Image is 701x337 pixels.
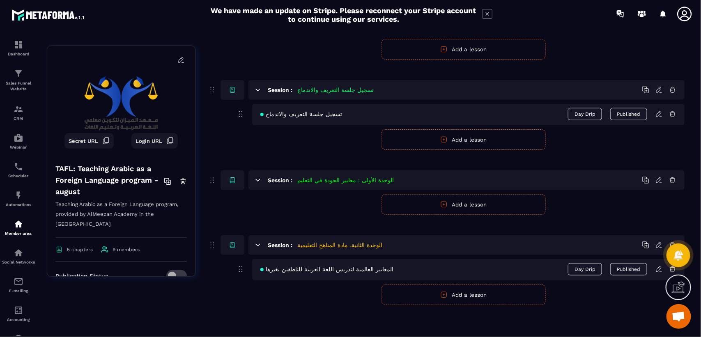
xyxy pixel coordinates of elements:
[568,263,602,275] span: Day Drip
[14,190,23,200] img: automations
[113,247,140,252] span: 9 members
[268,177,292,183] h6: Session :
[55,163,164,197] h4: TAFL: Teaching Arabic as a Foreign Language program - august
[209,6,478,23] h2: We have made an update on Stripe. Please reconnect your Stripe account to continue using our serv...
[2,271,35,299] a: emailemailE-mailing
[14,104,23,114] img: formation
[69,138,98,144] span: Secret URL
[382,284,546,305] button: Add a lesson
[136,138,162,144] span: Login URL
[610,263,647,275] button: Published
[2,184,35,213] a: automationsautomationsAutomations
[268,87,292,93] h6: Session :
[382,129,546,150] button: Add a lesson
[2,52,35,56] p: Dashboard
[2,299,35,328] a: accountantaccountantAccounting
[2,116,35,121] p: CRM
[2,174,35,178] p: Scheduler
[64,133,114,149] button: Secret URL
[297,176,394,184] h5: الوحدة الأولى : معايير الجودة في التعليم
[14,133,23,143] img: automations
[610,108,647,120] button: Published
[14,69,23,78] img: formation
[2,80,35,92] p: Sales Funnel Website
[55,273,108,279] p: Publication Status
[131,133,178,149] button: Login URL
[2,98,35,127] a: formationformationCRM
[2,202,35,207] p: Automations
[2,260,35,264] p: Social Networks
[2,213,35,242] a: automationsautomationsMember area
[2,156,35,184] a: schedulerschedulerScheduler
[14,40,23,50] img: formation
[11,7,85,22] img: logo
[2,242,35,271] a: social-networksocial-networkSocial Networks
[14,162,23,172] img: scheduler
[568,108,602,120] span: Day Drip
[14,248,23,258] img: social-network
[382,39,546,60] button: Add a lesson
[297,241,382,249] h5: الوحدة الثانيةـ مادة المناهج التعليمية
[2,145,35,149] p: Webinar
[14,219,23,229] img: automations
[67,247,93,252] span: 5 chapters
[2,289,35,293] p: E-mailing
[260,266,393,273] span: المعايير العالمية لتدريس اللغة العربية للناطقين بغيرها
[667,304,691,329] div: Ouvrir le chat
[2,62,35,98] a: formationformationSales Funnel Website
[14,277,23,287] img: email
[268,242,292,248] h6: Session :
[2,127,35,156] a: automationsautomationsWebinar
[2,34,35,62] a: formationformationDashboard
[382,194,546,215] button: Add a lesson
[2,231,35,236] p: Member area
[297,86,374,94] h5: تسجيل جلسة التعريف والاندماج
[53,52,189,155] img: background
[2,317,35,322] p: Accounting
[260,111,342,117] span: تسجيل جلسة التعريف والاندماج
[55,199,187,238] p: Teaching Arabic as a Foreign Language program, provided by AlMeezan Academy in the [GEOGRAPHIC_DATA]
[14,305,23,315] img: accountant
